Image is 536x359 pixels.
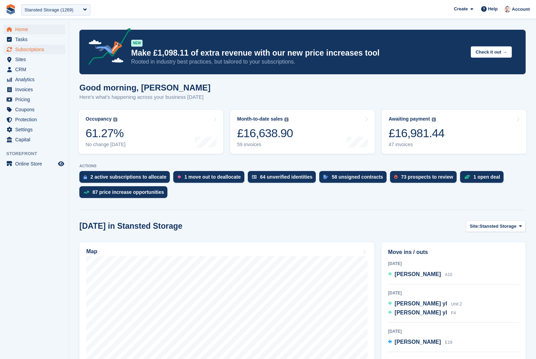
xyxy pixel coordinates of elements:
[389,142,445,148] div: 47 invoices
[79,186,171,201] a: 87 price increase opportunities
[488,6,498,12] span: Help
[86,142,126,148] div: No change [DATE]
[445,340,452,345] span: E19
[470,223,479,230] span: Site:
[451,311,456,315] span: F4
[82,28,131,67] img: price-adjustments-announcement-icon-8257ccfd72463d97f412b2fc003d46551f7dbcb40ab6d574587a9cd5c0d94...
[90,174,166,180] div: 2 active subscriptions to allocate
[332,174,383,180] div: 58 unsigned contracts
[260,174,313,180] div: 64 unverified identities
[15,25,57,34] span: Home
[15,105,57,114] span: Coupons
[401,174,453,180] div: 73 prospects to review
[3,125,65,134] a: menu
[394,310,447,315] span: [PERSON_NAME] yl
[237,116,283,122] div: Month-to-date sales
[184,174,241,180] div: 1 move out to deallocate
[3,65,65,74] a: menu
[3,35,65,44] a: menu
[84,191,89,194] img: price_increase_opportunities-93ffe204e8149a01c8c9dc8f82e8f89637d9d84a8eef4429ea346261dce0b2c0.svg
[471,46,512,58] button: Check it out →
[131,58,465,66] p: Rooted in industry best practices, but tailored to your subscriptions.
[15,159,57,169] span: Online Store
[15,45,57,54] span: Subscriptions
[131,40,143,47] div: NEW
[15,135,57,144] span: Capital
[479,223,516,230] span: Stansted Storage
[284,117,289,122] img: icon-info-grey-7440780725fd019a000dd9b08b2336e03edf1995a4989e88bcd33f0948082b44.svg
[79,164,526,168] p: ACTIONS
[388,248,519,256] h2: Move ins / outs
[512,6,530,13] span: Account
[3,45,65,54] a: menu
[394,339,441,345] span: [PERSON_NAME]
[79,83,211,92] h1: Good morning, [PERSON_NAME]
[388,290,519,296] div: [DATE]
[3,105,65,114] a: menu
[237,142,293,148] div: 59 invoices
[86,126,126,140] div: 61.27%
[388,270,452,279] a: [PERSON_NAME] A10
[15,75,57,84] span: Analytics
[3,75,65,84] a: menu
[3,115,65,124] a: menu
[79,110,223,154] a: Occupancy 61.27% No change [DATE]
[388,338,452,347] a: [PERSON_NAME] E19
[466,220,526,232] button: Site: Stansted Storage
[237,126,293,140] div: £16,638.90
[3,25,65,34] a: menu
[15,55,57,64] span: Sites
[15,125,57,134] span: Settings
[382,110,526,154] a: Awaiting payment £16,981.44 47 invoices
[15,65,57,74] span: CRM
[3,55,65,64] a: menu
[454,6,468,12] span: Create
[57,160,65,168] a: Preview store
[252,175,257,179] img: verify_identity-adf6edd0f0f0b5bbfe63781bf79b02c33cf7c696d77639b501bdc392416b5a36.svg
[230,110,375,154] a: Month-to-date sales £16,638.90 59 invoices
[15,115,57,124] span: Protection
[79,221,183,231] h2: [DATE] in Stansted Storage
[3,135,65,144] a: menu
[3,95,65,104] a: menu
[177,175,181,179] img: move_outs_to_deallocate_icon-f764333ba52eb49d3ac5e1228854f67142a1ed5810a6f6cc68b1a99e826820c5.svg
[92,189,164,195] div: 87 price increase opportunities
[15,95,57,104] span: Pricing
[319,171,390,186] a: 58 unsigned contracts
[15,35,57,44] span: Tasks
[6,4,16,15] img: stora-icon-8386f47178a22dfd0bd8f6a31ec36ba5ce8667c1dd55bd0f319d3a0aa187defe.svg
[173,171,247,186] a: 1 move out to deallocate
[394,301,447,306] span: [PERSON_NAME] yl
[388,309,456,318] a: [PERSON_NAME] yl F4
[131,48,465,58] p: Make £1,098.11 of extra revenue with our new price increases tool
[388,300,462,309] a: [PERSON_NAME] yl Unit 2
[389,126,445,140] div: £16,981.44
[113,117,117,122] img: icon-info-grey-7440780725fd019a000dd9b08b2336e03edf1995a4989e88bcd33f0948082b44.svg
[6,150,69,157] span: Storefront
[86,248,97,255] h2: Map
[248,171,320,186] a: 64 unverified identities
[86,116,111,122] div: Occupancy
[390,171,460,186] a: 73 prospects to review
[388,261,519,267] div: [DATE]
[504,6,511,12] img: Jeff Knox
[3,159,65,169] a: menu
[394,271,441,277] span: [PERSON_NAME]
[445,272,452,277] span: A10
[389,116,430,122] div: Awaiting payment
[25,7,74,13] div: Stansted Storage (1269)
[464,174,470,179] img: deal-1b604bf984904fb50ccaf53a9ad4b4a5d6e5aea283cecdc64d6e3604feb123c2.svg
[15,85,57,94] span: Invoices
[460,171,507,186] a: 1 open deal
[323,175,328,179] img: contract_signature_icon-13c848040528278c33f63329250d36e43548de30e8caae1d1a13099fd9432cc5.svg
[474,174,500,180] div: 1 open deal
[394,175,398,179] img: prospect-51fa495bee0391a8d652442698ab0144808aea92771e9ea1ae160a38d050c398.svg
[79,93,211,101] p: Here's what's happening across your business [DATE]
[432,117,436,122] img: icon-info-grey-7440780725fd019a000dd9b08b2336e03edf1995a4989e88bcd33f0948082b44.svg
[3,85,65,94] a: menu
[388,328,519,334] div: [DATE]
[84,175,87,179] img: active_subscription_to_allocate_icon-d502201f5373d7db506a760aba3b589e785aa758c864c3986d89f69b8ff3...
[451,302,462,306] span: Unit 2
[79,171,173,186] a: 2 active subscriptions to allocate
